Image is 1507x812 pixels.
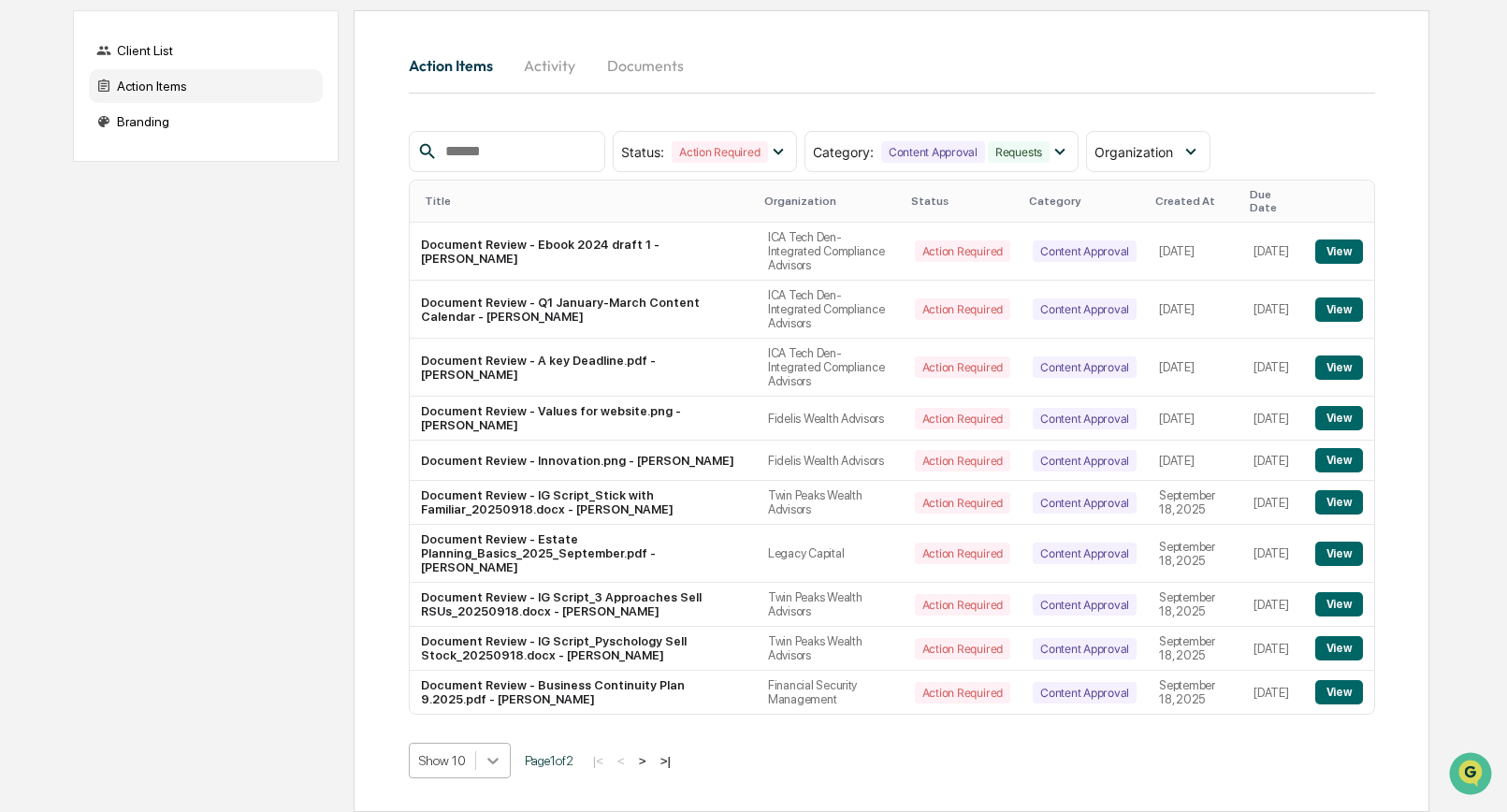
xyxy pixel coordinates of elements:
div: Content Approval [1033,450,1137,471]
td: Financial Security Management [757,671,904,714]
button: Documents [592,43,699,88]
div: Branding [89,105,323,138]
button: View [1315,680,1363,704]
button: View [1315,297,1363,322]
button: Activity [508,43,592,88]
span: Category : [813,144,874,160]
button: View [1315,592,1363,616]
div: Content Approval [881,141,985,163]
button: View [1315,448,1363,472]
span: Page 1 of 2 [525,753,573,768]
td: [DATE] [1242,525,1304,583]
div: Content Approval [1033,240,1137,262]
a: 🖐️Preclearance [11,228,128,262]
div: Action Required [915,543,1010,564]
td: [DATE] [1242,441,1304,481]
td: Document Review - Estate Planning_Basics_2025_September.pdf - [PERSON_NAME] [410,525,757,583]
span: Organization [1094,144,1173,160]
td: Document Review - Values for website.png - [PERSON_NAME] [410,397,757,441]
div: Action Required [915,492,1010,514]
div: Created At [1155,195,1235,208]
td: September 18, 2025 [1148,671,1242,714]
div: Action Required [915,450,1010,471]
div: Action Required [915,594,1010,616]
td: ICA Tech Den-Integrated Compliance Advisors [757,223,904,281]
td: September 18, 2025 [1148,481,1242,525]
td: [DATE] [1242,397,1304,441]
a: Powered byPylon [132,316,226,331]
div: Content Approval [1033,356,1137,378]
div: activity tabs [409,43,1375,88]
div: Action Required [915,240,1010,262]
td: [DATE] [1242,223,1304,281]
a: 🔎Data Lookup [11,264,125,297]
button: View [1315,239,1363,264]
td: [DATE] [1242,671,1304,714]
div: Title [425,195,749,208]
td: September 18, 2025 [1148,627,1242,671]
td: Fidelis Wealth Advisors [757,441,904,481]
td: [DATE] [1242,281,1304,339]
div: Content Approval [1033,682,1137,703]
a: 🗄️Attestations [128,228,239,262]
p: How can we help? [19,39,341,69]
td: [DATE] [1148,441,1242,481]
td: [DATE] [1148,397,1242,441]
div: Action Required [672,141,767,163]
div: Action Required [915,638,1010,660]
td: [DATE] [1148,339,1242,397]
div: Client List [89,34,323,67]
td: [DATE] [1148,223,1242,281]
div: Content Approval [1033,638,1137,660]
td: Twin Peaks Wealth Advisors [757,481,904,525]
div: Content Approval [1033,408,1137,429]
div: Content Approval [1033,594,1137,616]
div: 🗄️ [136,238,151,253]
div: Action Required [915,408,1010,429]
td: [DATE] [1148,281,1242,339]
button: View [1315,542,1363,566]
button: < [612,753,630,769]
td: Document Review - Innovation.png - [PERSON_NAME] [410,441,757,481]
img: 1746055101610-c473b297-6a78-478c-a979-82029cc54cd1 [19,143,52,177]
span: Preclearance [37,236,121,254]
div: Organization [764,195,896,208]
td: [DATE] [1242,627,1304,671]
td: September 18, 2025 [1148,525,1242,583]
button: View [1315,406,1363,430]
td: Document Review - Ebook 2024 draft 1 - [PERSON_NAME] [410,223,757,281]
td: Twin Peaks Wealth Advisors [757,583,904,627]
button: >| [655,753,676,769]
td: Document Review - Business Continuity Plan 9.2025.pdf - [PERSON_NAME] [410,671,757,714]
button: Start new chat [318,149,341,171]
button: Action Items [409,43,508,88]
div: We're available if you need us! [64,162,237,177]
div: 🔎 [19,273,34,288]
td: Document Review - IG Script_Pyschology Sell Stock_20250918.docx - [PERSON_NAME] [410,627,757,671]
td: Document Review - IG Script_Stick with Familiar_20250918.docx - [PERSON_NAME] [410,481,757,525]
div: Status [911,195,1014,208]
td: ICA Tech Den-Integrated Compliance Advisors [757,339,904,397]
button: > [633,753,652,769]
td: Document Review - IG Script_3 Approaches Sell RSUs_20250918.docx - [PERSON_NAME] [410,583,757,627]
div: 🖐️ [19,238,34,253]
td: Fidelis Wealth Advisors [757,397,904,441]
div: Content Approval [1033,543,1137,564]
button: View [1315,355,1363,380]
button: View [1315,636,1363,660]
td: [DATE] [1242,481,1304,525]
td: [DATE] [1242,583,1304,627]
div: Action Required [915,356,1010,378]
td: September 18, 2025 [1148,583,1242,627]
div: Action Items [89,69,323,103]
td: Legacy Capital [757,525,904,583]
button: |< [587,753,609,769]
div: Action Required [915,298,1010,320]
div: Requests [988,141,1050,163]
div: Category [1029,195,1140,208]
div: Start new chat [64,143,307,162]
span: Data Lookup [37,271,118,290]
td: Twin Peaks Wealth Advisors [757,627,904,671]
span: Pylon [186,317,226,331]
